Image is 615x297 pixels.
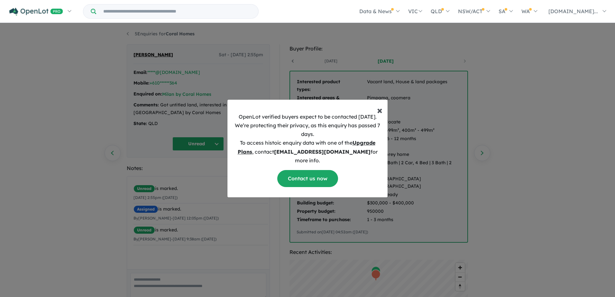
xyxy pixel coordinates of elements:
[233,113,382,165] p: OpenLot verified buyers expect to be contacted [DATE]. We’re protecting their privacy, as this en...
[97,4,257,18] input: Try estate name, suburb, builder or developer
[238,139,375,155] u: Upgrade Plans
[274,148,371,155] b: [EMAIL_ADDRESS][DOMAIN_NAME]
[277,170,338,187] a: Contact us now
[377,104,382,116] span: ×
[9,8,63,16] img: Openlot PRO Logo White
[548,8,598,14] span: [DOMAIN_NAME]...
